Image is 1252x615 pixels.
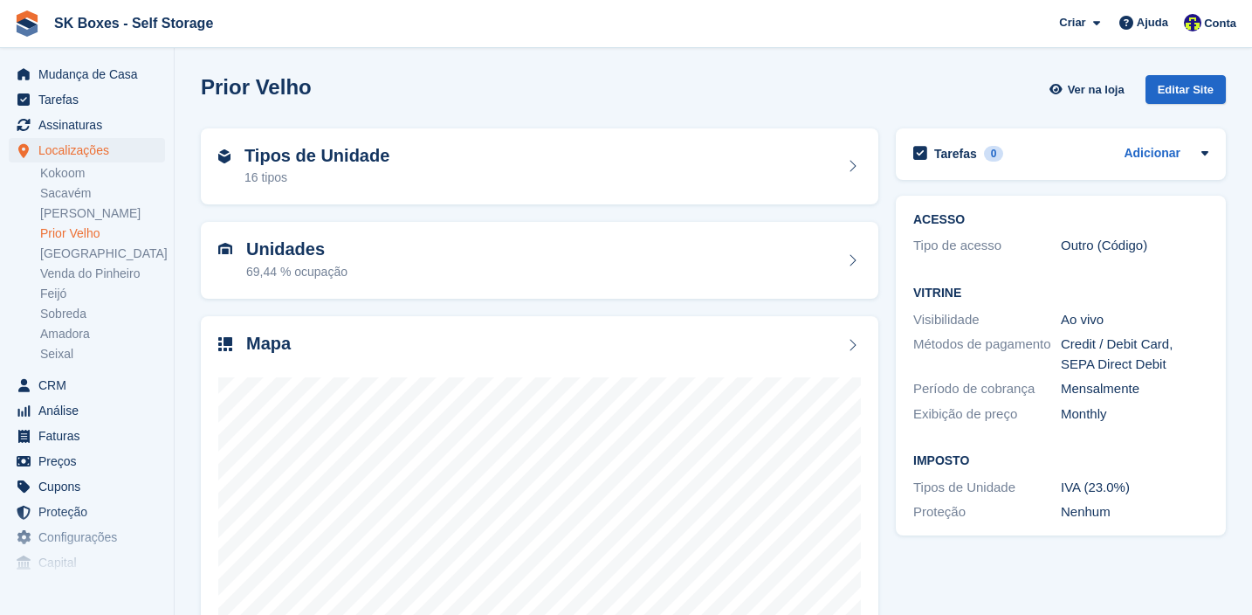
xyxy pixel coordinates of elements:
[40,306,165,322] a: Sobreda
[218,337,232,351] img: map-icn-33ee37083ee616e46c38cad1a60f524a97daa1e2b2c8c0bc3eb3415660979fc1.svg
[244,146,389,166] h2: Tipos de Unidade
[1061,310,1208,330] div: Ao vivo
[40,205,165,222] a: [PERSON_NAME]
[38,373,143,397] span: CRM
[9,424,165,448] a: menu
[9,87,165,112] a: menu
[1061,335,1208,374] div: Credit / Debit Card, SEPA Direct Debit
[913,287,1208,301] h2: Vitrine
[913,454,1208,468] h2: Imposto
[218,243,232,255] img: unit-icn-7be61d7bf1b0ce9d3e12c5938cc71ed9869f7b940bace4675aadf7bd6d80202e.svg
[40,245,165,262] a: [GEOGRAPHIC_DATA]
[1061,379,1208,399] div: Mensalmente
[1068,81,1125,99] span: Ver na loja
[913,236,1061,256] div: Tipo de acesso
[40,185,165,202] a: Sacavém
[1061,236,1208,256] div: Outro (Código)
[913,213,1208,227] h2: ACESSO
[244,169,389,187] div: 16 tipos
[9,113,165,137] a: menu
[1124,144,1180,164] a: Adicionar
[9,500,165,524] a: menu
[984,146,1004,162] div: 0
[9,474,165,499] a: menu
[1137,14,1168,31] span: Ajuda
[38,525,143,549] span: Configurações
[40,165,165,182] a: Kokoom
[38,550,143,575] span: Capital
[1059,14,1085,31] span: Criar
[38,424,143,448] span: Faturas
[246,239,347,259] h2: Unidades
[201,222,878,299] a: Unidades 69,44 % ocupação
[201,128,878,205] a: Tipos de Unidade 16 tipos
[1047,75,1131,104] a: Ver na loja
[38,62,143,86] span: Mudança de Casa
[38,138,143,162] span: Localizações
[14,10,40,37] img: stora-icon-8386f47178a22dfd0bd8f6a31ec36ba5ce8667c1dd55bd0f319d3a0aa187defe.svg
[40,286,165,302] a: Feijó
[218,149,230,163] img: unit-type-icn-2b2737a686de81e16bb02015468b77c625bbabd49415b5ef34ead5e3b44a266d.svg
[913,404,1061,425] div: Exibição de preço
[246,334,291,354] h2: Mapa
[47,9,220,38] a: SK Boxes - Self Storage
[1184,14,1201,31] img: Rita Ferreira
[40,225,165,242] a: Prior Velho
[38,113,143,137] span: Assinaturas
[913,335,1061,374] div: Métodos de pagamento
[913,379,1061,399] div: Período de cobrança
[9,62,165,86] a: menu
[246,263,347,281] div: 69,44 % ocupação
[913,478,1061,498] div: Tipos de Unidade
[1204,15,1236,32] span: Conta
[38,87,143,112] span: Tarefas
[9,398,165,423] a: menu
[1061,478,1208,498] div: IVA (23.0%)
[913,310,1061,330] div: Visibilidade
[1061,404,1208,425] div: Monthly
[9,373,165,397] a: menu
[40,326,165,342] a: Amadora
[201,75,312,99] h2: Prior Velho
[934,146,977,162] h2: Tarefas
[9,525,165,549] a: menu
[1145,75,1226,111] a: Editar Site
[38,474,143,499] span: Cupons
[913,502,1061,522] div: Proteção
[40,266,165,282] a: Venda do Pinheiro
[1145,75,1226,104] div: Editar Site
[9,138,165,162] a: menu
[38,449,143,473] span: Preços
[1061,502,1208,522] div: Nenhum
[9,550,165,575] a: menu
[38,500,143,524] span: Proteção
[9,449,165,473] a: menu
[40,346,165,363] a: Seixal
[38,398,143,423] span: Análise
